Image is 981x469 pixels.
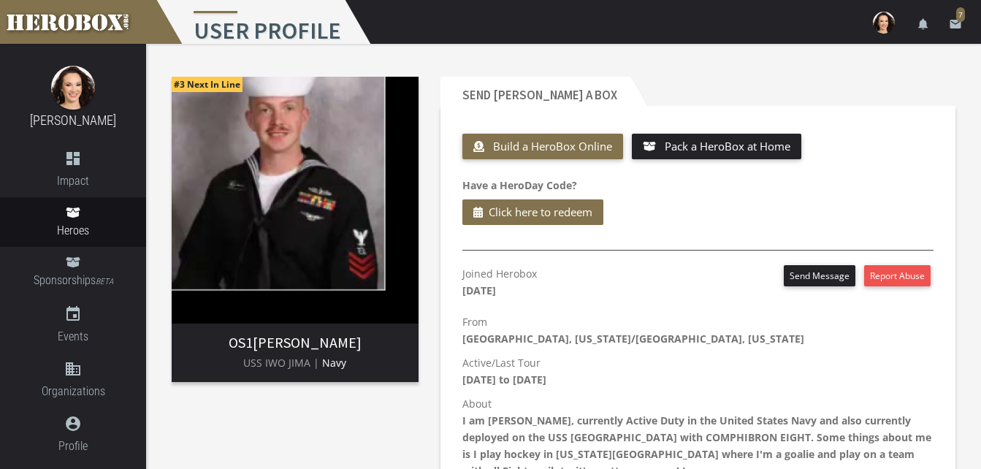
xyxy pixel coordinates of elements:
[784,265,855,286] button: Send Message
[462,265,537,299] p: Joined Herobox
[172,77,243,92] span: #3 Next In Line
[864,265,931,286] button: Report Abuse
[489,203,592,221] span: Click here to redeem
[949,18,962,31] i: email
[462,332,804,346] b: [GEOGRAPHIC_DATA], [US_STATE]/[GEOGRAPHIC_DATA], [US_STATE]
[96,277,113,286] small: BETA
[183,335,407,351] h3: [PERSON_NAME]
[632,134,802,159] button: Pack a HeroBox at Home
[917,18,930,31] i: notifications
[493,139,612,153] span: Build a HeroBox Online
[462,354,934,388] p: Active/Last Tour
[51,66,95,110] img: image
[873,12,895,34] img: user-image
[30,113,116,128] a: [PERSON_NAME]
[322,356,346,370] span: Navy
[462,134,623,159] button: Build a HeroBox Online
[462,178,577,192] b: Have a HeroDay Code?
[665,139,790,153] span: Pack a HeroBox at Home
[462,373,546,386] b: [DATE] to [DATE]
[172,77,419,324] img: image
[229,333,253,351] span: OS1
[440,77,630,106] h2: Send [PERSON_NAME] a Box
[462,199,603,225] button: Click here to redeem
[956,7,965,22] span: 7
[462,313,934,347] p: From
[243,356,319,370] span: USS IWO JIMA |
[462,283,496,297] b: [DATE]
